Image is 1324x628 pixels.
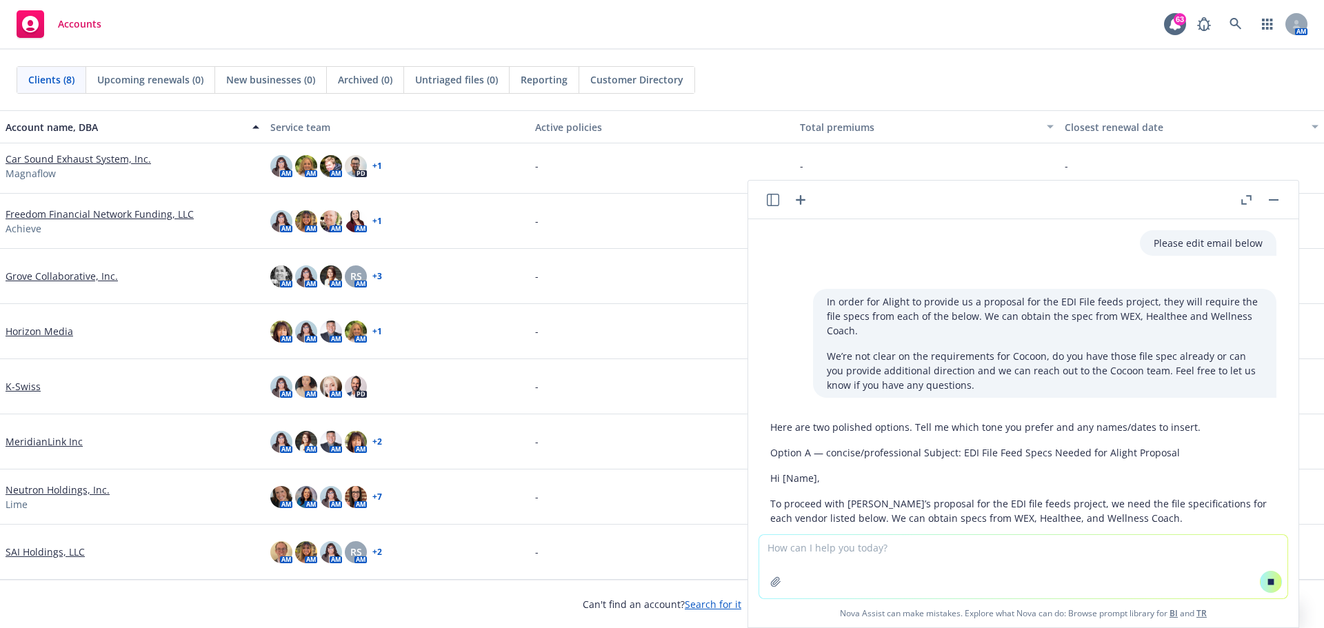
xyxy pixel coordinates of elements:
[770,471,1276,485] p: Hi [Name],
[295,265,317,287] img: photo
[345,210,367,232] img: photo
[6,269,118,283] a: Grove Collaborative, Inc.
[535,159,539,173] span: -
[521,72,568,87] span: Reporting
[295,210,317,232] img: photo
[770,420,1276,434] p: Here are two polished options. Tell me which tone you prefer and any names/dates to insert.
[1059,110,1324,143] button: Closest renewal date
[226,72,315,87] span: New businesses (0)
[265,110,530,143] button: Service team
[372,493,382,501] a: + 7
[6,221,41,236] span: Achieve
[338,72,392,87] span: Archived (0)
[372,217,382,225] a: + 1
[6,545,85,559] a: SAI Holdings, LLC
[827,294,1263,338] p: In order for Alight to provide us a proposal for the EDI File feeds project, they will require th...
[1196,607,1207,619] a: TR
[295,155,317,177] img: photo
[372,438,382,446] a: + 2
[583,597,741,611] span: Can't find an account?
[685,598,741,611] a: Search for it
[320,265,342,287] img: photo
[270,431,292,453] img: photo
[372,548,382,556] a: + 2
[295,321,317,343] img: photo
[295,376,317,398] img: photo
[6,483,110,497] a: Neutron Holdings, Inc.
[535,214,539,228] span: -
[1154,236,1263,250] p: Please edit email below
[372,327,382,336] a: + 1
[1174,13,1186,26] div: 63
[320,486,342,508] img: photo
[270,210,292,232] img: photo
[6,207,194,221] a: Freedom Financial Network Funding, LLC
[754,599,1293,627] span: Nova Assist can make mistakes. Explore what Nova can do: Browse prompt library for and
[1170,607,1178,619] a: BI
[320,376,342,398] img: photo
[535,324,539,338] span: -
[770,445,1276,460] p: Option A — concise/professional Subject: EDI File Feed Specs Needed for Alight Proposal
[350,269,362,283] span: RS
[295,541,317,563] img: photo
[1065,159,1068,173] span: -
[535,269,539,283] span: -
[535,545,539,559] span: -
[6,152,151,166] a: Car Sound Exhaust System, Inc.
[270,120,524,134] div: Service team
[1254,10,1281,38] a: Switch app
[320,321,342,343] img: photo
[6,120,244,134] div: Account name, DBA
[345,155,367,177] img: photo
[320,431,342,453] img: photo
[590,72,683,87] span: Customer Directory
[6,166,56,181] span: Magnaflow
[6,497,28,511] span: Lime
[295,431,317,453] img: photo
[270,155,292,177] img: photo
[28,72,74,87] span: Clients (8)
[270,376,292,398] img: photo
[6,324,73,338] a: Horizon Media
[345,321,367,343] img: photo
[270,486,292,508] img: photo
[58,19,101,30] span: Accounts
[827,349,1263,392] p: We’re not clear on the requirements for Cocoon, do you have those file spec already or can you pr...
[535,489,539,504] span: -
[295,486,317,508] img: photo
[1065,120,1303,134] div: Closest renewal date
[320,210,342,232] img: photo
[800,120,1039,134] div: Total premiums
[1190,10,1218,38] a: Report a Bug
[372,272,382,281] a: + 3
[535,434,539,449] span: -
[6,379,41,394] a: K-Swiss
[372,162,382,170] a: + 1
[345,376,367,398] img: photo
[270,321,292,343] img: photo
[535,379,539,394] span: -
[345,431,367,453] img: photo
[320,541,342,563] img: photo
[320,155,342,177] img: photo
[530,110,794,143] button: Active policies
[415,72,498,87] span: Untriaged files (0)
[800,159,803,173] span: -
[1222,10,1250,38] a: Search
[535,120,789,134] div: Active policies
[97,72,203,87] span: Upcoming renewals (0)
[345,486,367,508] img: photo
[770,496,1276,525] p: To proceed with [PERSON_NAME]’s proposal for the EDI file feeds project, we need the file specifi...
[270,265,292,287] img: photo
[350,545,362,559] span: RS
[270,541,292,563] img: photo
[794,110,1059,143] button: Total premiums
[6,434,83,449] a: MeridianLink Inc
[11,5,107,43] a: Accounts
